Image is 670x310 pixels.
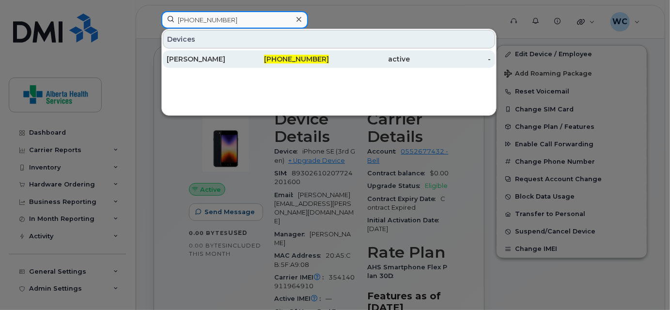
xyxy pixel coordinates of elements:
div: Devices [163,30,495,48]
span: [PHONE_NUMBER] [264,55,329,63]
div: active [329,54,410,64]
div: [PERSON_NAME] [167,54,248,64]
a: [PERSON_NAME][PHONE_NUMBER]active- [163,50,495,68]
div: - [410,54,491,64]
input: Find something... [161,11,308,29]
